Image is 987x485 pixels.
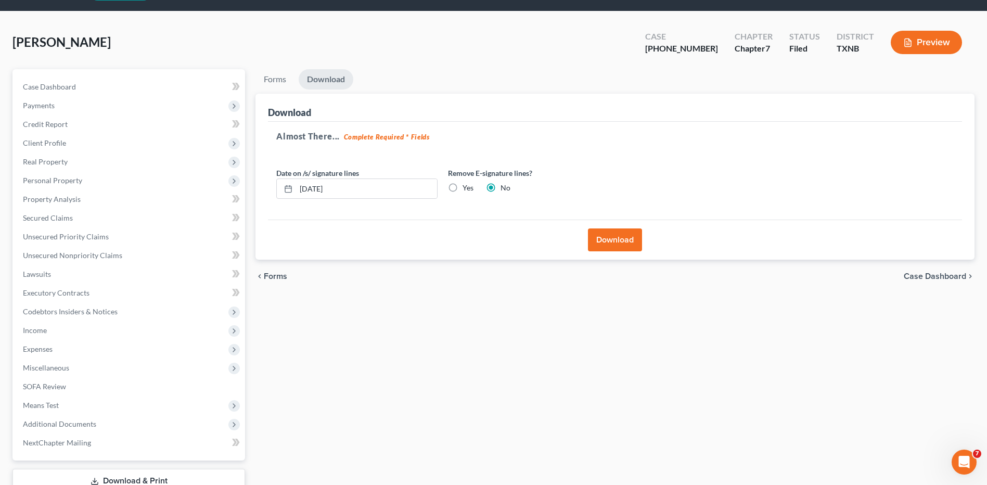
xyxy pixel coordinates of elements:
[966,272,975,280] i: chevron_right
[268,106,311,119] div: Download
[23,213,73,222] span: Secured Claims
[15,115,245,134] a: Credit Report
[645,31,718,43] div: Case
[23,288,89,297] span: Executory Contracts
[15,227,245,246] a: Unsecured Priority Claims
[952,450,977,475] iframe: Intercom live chat
[463,183,473,193] label: Yes
[23,344,53,353] span: Expenses
[264,272,287,280] span: Forms
[23,195,81,203] span: Property Analysis
[12,34,111,49] span: [PERSON_NAME]
[23,419,96,428] span: Additional Documents
[23,138,66,147] span: Client Profile
[789,31,820,43] div: Status
[15,433,245,452] a: NextChapter Mailing
[255,272,301,280] button: chevron_left Forms
[23,270,51,278] span: Lawsuits
[891,31,962,54] button: Preview
[15,209,245,227] a: Secured Claims
[276,130,954,143] h5: Almost There...
[23,438,91,447] span: NextChapter Mailing
[765,43,770,53] span: 7
[904,272,966,280] span: Case Dashboard
[735,31,773,43] div: Chapter
[837,31,874,43] div: District
[23,382,66,391] span: SOFA Review
[23,251,122,260] span: Unsecured Nonpriority Claims
[23,157,68,166] span: Real Property
[837,43,874,55] div: TXNB
[15,284,245,302] a: Executory Contracts
[23,101,55,110] span: Payments
[23,82,76,91] span: Case Dashboard
[23,232,109,241] span: Unsecured Priority Claims
[23,363,69,372] span: Miscellaneous
[904,272,975,280] a: Case Dashboard chevron_right
[15,265,245,284] a: Lawsuits
[15,190,245,209] a: Property Analysis
[973,450,981,458] span: 7
[296,179,437,199] input: MM/DD/YYYY
[344,133,430,141] strong: Complete Required * Fields
[15,246,245,265] a: Unsecured Nonpriority Claims
[735,43,773,55] div: Chapter
[255,272,264,280] i: chevron_left
[23,326,47,335] span: Income
[23,120,68,129] span: Credit Report
[23,176,82,185] span: Personal Property
[645,43,718,55] div: [PHONE_NUMBER]
[789,43,820,55] div: Filed
[23,307,118,316] span: Codebtors Insiders & Notices
[501,183,510,193] label: No
[448,168,609,178] label: Remove E-signature lines?
[588,228,642,251] button: Download
[15,78,245,96] a: Case Dashboard
[299,69,353,90] a: Download
[23,401,59,410] span: Means Test
[255,69,294,90] a: Forms
[15,377,245,396] a: SOFA Review
[276,168,359,178] label: Date on /s/ signature lines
